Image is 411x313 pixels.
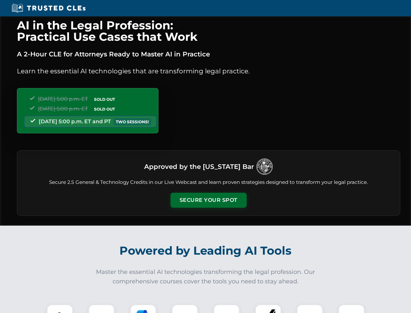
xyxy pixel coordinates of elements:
img: Logo [256,158,273,175]
h2: Powered by Leading AI Tools [25,239,386,262]
h3: Approved by the [US_STATE] Bar [144,161,254,172]
h1: AI in the Legal Profession: Practical Use Cases that Work [17,20,400,42]
button: Secure Your Spot [171,193,247,208]
p: A 2-Hour CLE for Attorneys Ready to Master AI in Practice [17,49,400,59]
img: Trusted CLEs [10,3,88,13]
span: [DATE] 5:00 p.m. ET [38,96,88,102]
span: SOLD OUT [92,106,117,112]
span: SOLD OUT [92,96,117,103]
p: Master the essential AI technologies transforming the legal profession. Our comprehensive courses... [92,267,320,286]
p: Secure 2.5 General & Technology Credits in our Live Webcast and learn proven strategies designed ... [25,179,392,186]
p: Learn the essential AI technologies that are transforming legal practice. [17,66,400,76]
span: [DATE] 5:00 p.m. ET [38,106,88,112]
